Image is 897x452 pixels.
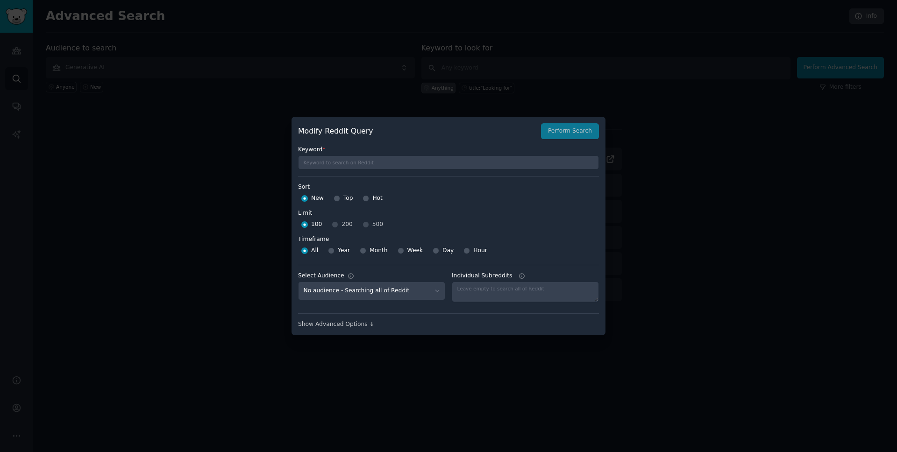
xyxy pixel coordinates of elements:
[370,247,387,255] span: Month
[311,247,318,255] span: All
[311,194,324,203] span: New
[298,232,599,244] label: Timeframe
[311,220,322,229] span: 100
[298,155,599,169] input: Keyword to search on Reddit
[298,272,344,280] div: Select Audience
[298,320,599,329] div: Show Advanced Options ↓
[442,247,454,255] span: Day
[298,209,312,218] div: Limit
[473,247,487,255] span: Hour
[407,247,423,255] span: Week
[298,146,599,154] label: Keyword
[298,183,599,191] label: Sort
[343,194,353,203] span: Top
[372,194,383,203] span: Hot
[338,247,350,255] span: Year
[452,272,599,280] label: Individual Subreddits
[298,126,536,137] h2: Modify Reddit Query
